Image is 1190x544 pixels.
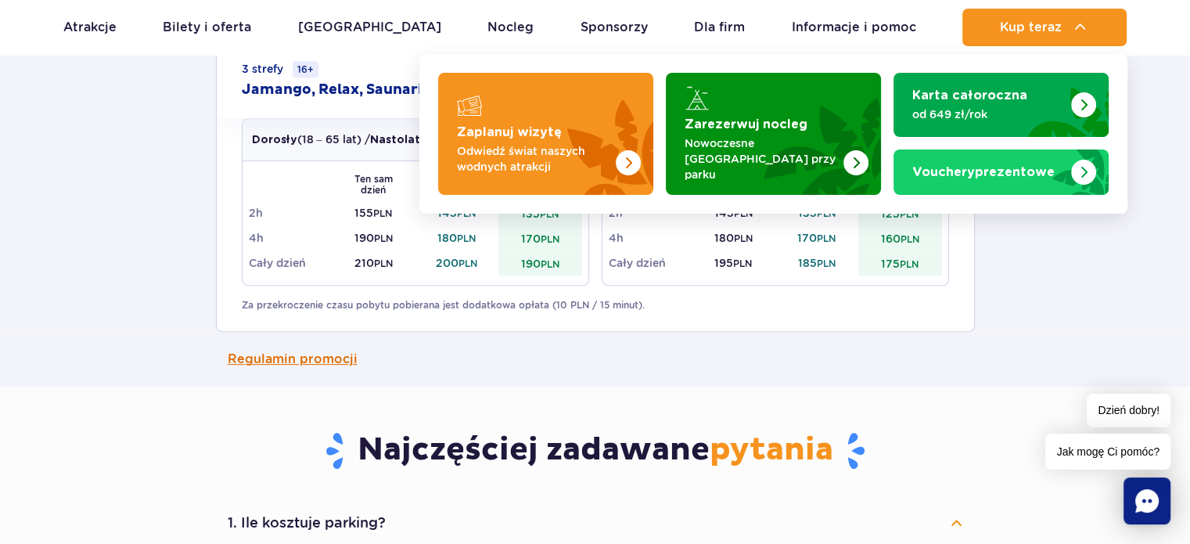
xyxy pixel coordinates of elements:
[817,258,836,269] small: PLN
[242,298,949,312] p: Za przekroczenie czasu pobytu pobierana jest dodatkowa opłata (10 PLN / 15 minut).
[540,208,559,220] small: PLN
[692,225,775,250] td: 180
[252,135,297,146] strong: Dorosły
[228,431,963,471] h3: Najczęściej zadawane
[249,200,333,225] td: 2h
[581,9,648,46] a: Sponsorzy
[242,81,431,99] h2: Jamango, Relax, Saunaria
[298,9,441,46] a: [GEOGRAPHIC_DATA]
[893,150,1109,195] a: Vouchery prezentowe
[415,250,499,276] td: 200
[332,200,415,225] td: 155
[609,225,692,250] td: 4h
[228,506,963,540] button: 1. Ile kosztuje parking?
[63,9,117,46] a: Atrakcje
[792,9,916,46] a: Informacje i pomoc
[457,232,476,244] small: PLN
[415,168,499,200] th: 1-13 dni wcześniej
[1045,434,1170,470] span: Jak mogę Ci pomóc?
[332,225,415,250] td: 190
[962,9,1127,46] button: Kup teraz
[293,61,318,77] small: 16+
[694,9,745,46] a: Dla firm
[912,106,1065,122] p: od 649 zł/rok
[498,225,582,250] td: 170
[374,232,393,244] small: PLN
[900,258,919,270] small: PLN
[733,258,752,269] small: PLN
[609,250,692,276] td: Cały dzień
[541,258,559,270] small: PLN
[228,332,963,387] a: Regulamin promocji
[541,233,559,245] small: PLN
[370,135,433,146] strong: Nastolatek
[163,9,251,46] a: Bilety i oferta
[900,208,919,220] small: PLN
[858,225,942,250] td: 160
[692,250,775,276] td: 195
[415,225,499,250] td: 180
[858,250,942,276] td: 175
[374,258,393,269] small: PLN
[373,207,392,219] small: PLN
[249,225,333,250] td: 4h
[710,431,833,470] span: pytania
[457,143,609,175] p: Odwiedź świat naszych wodnych atrakcji
[1000,20,1062,34] span: Kup teraz
[912,166,975,178] span: Vouchery
[912,89,1027,102] strong: Karta całoroczna
[1087,394,1170,427] span: Dzień dobry!
[775,225,859,250] td: 170
[685,118,807,131] strong: Zarezerwuj nocleg
[332,250,415,276] td: 210
[685,135,837,182] p: Nowoczesne [GEOGRAPHIC_DATA] przy parku
[242,61,318,77] small: 3 strefy
[901,233,919,245] small: PLN
[817,232,836,244] small: PLN
[438,73,653,195] a: Zaplanuj wizytę
[1123,477,1170,524] div: Chat
[893,73,1109,137] a: Karta całoroczna
[498,250,582,276] td: 190
[666,73,881,195] a: Zarezerwuj nocleg
[458,258,477,269] small: PLN
[252,131,495,148] p: (18 – 65 lat) / (16 – 18 lat)
[457,126,562,139] strong: Zaplanuj wizytę
[487,9,534,46] a: Nocleg
[415,200,499,225] td: 145
[912,166,1055,178] strong: prezentowe
[249,250,333,276] td: Cały dzień
[775,250,859,276] td: 185
[332,168,415,200] th: Ten sam dzień
[734,232,753,244] small: PLN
